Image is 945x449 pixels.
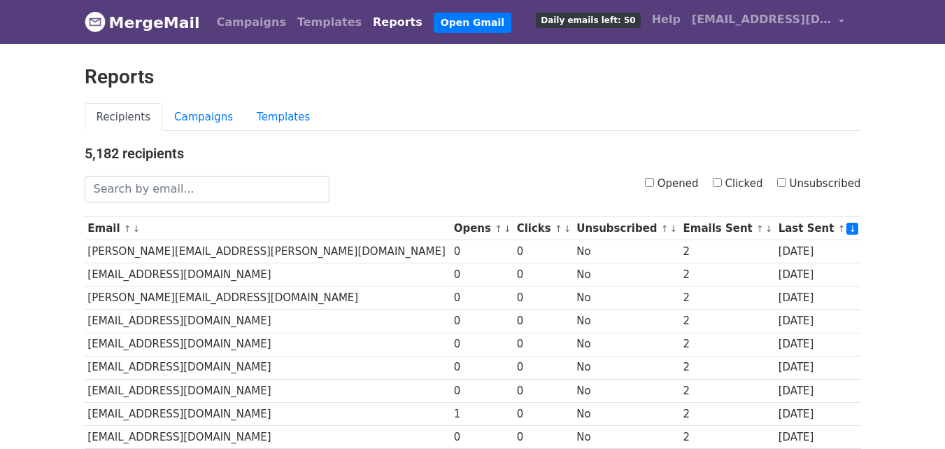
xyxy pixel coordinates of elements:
td: [EMAIL_ADDRESS][DOMAIN_NAME] [85,356,450,379]
a: ↑ [555,223,562,234]
td: 0 [450,425,513,448]
td: No [574,402,680,425]
td: 0 [450,379,513,402]
td: 0 [513,333,574,356]
td: 0 [450,263,513,286]
a: Campaigns [211,8,292,36]
a: [EMAIL_ADDRESS][DOMAIN_NAME] [686,6,850,39]
td: No [574,425,680,448]
td: No [574,286,680,310]
td: 0 [450,356,513,379]
td: No [574,356,680,379]
a: Templates [292,8,367,36]
td: 2 [680,333,775,356]
th: Last Sent [775,217,861,240]
td: [DATE] [775,310,861,333]
td: [PERSON_NAME][EMAIL_ADDRESS][DOMAIN_NAME] [85,286,450,310]
td: 0 [450,240,513,263]
span: [EMAIL_ADDRESS][DOMAIN_NAME] [692,11,832,28]
td: No [574,310,680,333]
a: Campaigns [162,103,245,132]
td: 0 [513,310,574,333]
td: No [574,263,680,286]
img: MergeMail logo [85,11,106,32]
h4: 5,182 recipients [85,145,861,162]
a: ↓ [504,223,511,234]
td: No [574,379,680,402]
td: [EMAIL_ADDRESS][DOMAIN_NAME] [85,425,450,448]
td: 2 [680,425,775,448]
input: Search by email... [85,176,329,202]
th: Email [85,217,450,240]
a: Recipients [85,103,163,132]
td: 1 [450,402,513,425]
td: 2 [680,263,775,286]
th: Opens [450,217,513,240]
a: ↑ [838,223,846,234]
td: 0 [513,263,574,286]
td: [EMAIL_ADDRESS][DOMAIN_NAME] [85,402,450,425]
a: ↓ [765,223,773,234]
a: ↓ [846,223,858,235]
td: 0 [513,402,574,425]
a: Open Gmail [434,13,511,33]
td: 0 [513,379,574,402]
label: Clicked [713,176,763,192]
a: Daily emails left: 50 [530,6,646,34]
a: ↓ [133,223,141,234]
td: [DATE] [775,240,861,263]
td: [DATE] [775,425,861,448]
th: Unsubscribed [574,217,680,240]
h2: Reports [85,65,861,89]
td: [DATE] [775,379,861,402]
td: 2 [680,286,775,310]
td: 2 [680,240,775,263]
a: ↑ [661,223,669,234]
label: Unsubscribed [777,176,861,192]
td: No [574,333,680,356]
td: 0 [450,333,513,356]
input: Unsubscribed [777,178,786,187]
td: 0 [450,286,513,310]
span: Daily emails left: 50 [536,13,640,28]
td: [EMAIL_ADDRESS][DOMAIN_NAME] [85,263,450,286]
a: ↑ [124,223,132,234]
a: ↑ [756,223,764,234]
td: 0 [513,286,574,310]
td: [DATE] [775,402,861,425]
td: 0 [513,425,574,448]
a: MergeMail [85,8,200,37]
a: ↑ [495,223,502,234]
td: 0 [513,240,574,263]
a: Help [646,6,686,34]
td: 2 [680,310,775,333]
td: No [574,240,680,263]
td: [EMAIL_ADDRESS][DOMAIN_NAME] [85,379,450,402]
td: [DATE] [775,286,861,310]
th: Emails Sent [680,217,775,240]
a: Reports [367,8,428,36]
td: [DATE] [775,333,861,356]
input: Opened [645,178,654,187]
td: [DATE] [775,263,861,286]
input: Clicked [713,178,722,187]
td: [PERSON_NAME][EMAIL_ADDRESS][PERSON_NAME][DOMAIN_NAME] [85,240,450,263]
a: ↓ [670,223,678,234]
a: ↓ [564,223,571,234]
td: [EMAIL_ADDRESS][DOMAIN_NAME] [85,333,450,356]
td: 2 [680,356,775,379]
label: Opened [645,176,699,192]
a: Templates [245,103,322,132]
td: [EMAIL_ADDRESS][DOMAIN_NAME] [85,310,450,333]
td: 0 [513,356,574,379]
td: [DATE] [775,356,861,379]
td: 2 [680,379,775,402]
th: Clicks [513,217,574,240]
td: 2 [680,402,775,425]
td: 0 [450,310,513,333]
